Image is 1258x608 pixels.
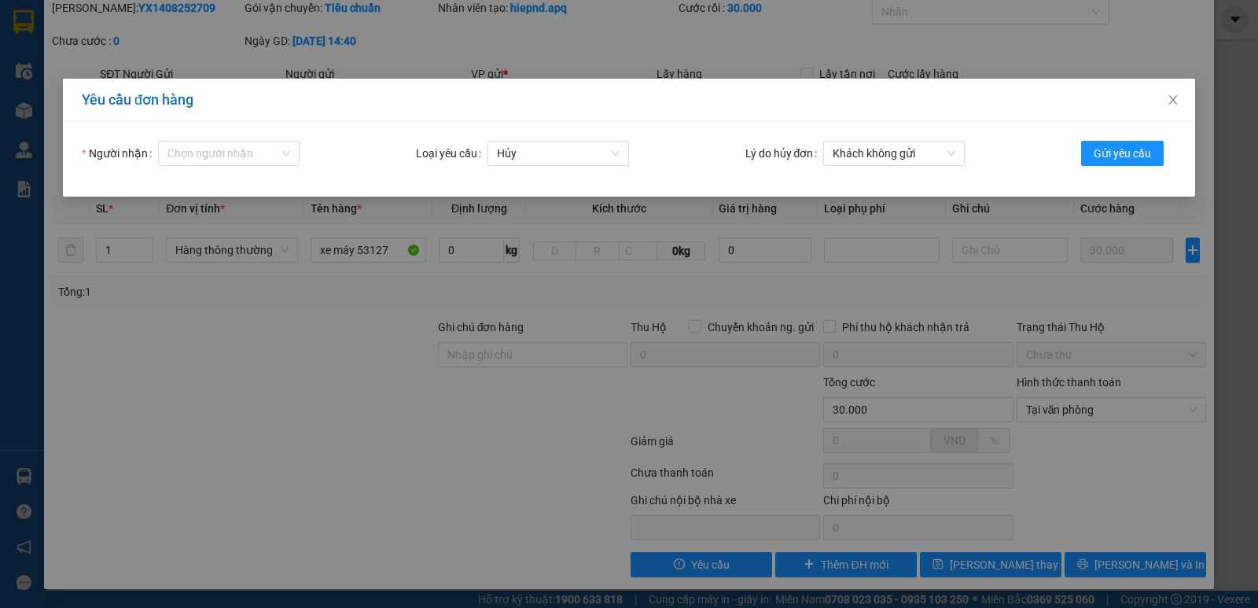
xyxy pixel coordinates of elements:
span: Hủy [497,142,620,165]
span: [GEOGRAPHIC_DATA], [GEOGRAPHIC_DATA] ↔ [GEOGRAPHIC_DATA] [62,67,191,108]
span: Gửi yêu cầu [1094,145,1151,162]
label: Người nhận [82,141,158,166]
label: Loại yêu cầu [416,141,487,166]
button: Close [1151,79,1195,123]
img: logo [9,47,55,125]
strong: CHUYỂN PHÁT NHANH AN PHÚ QUÝ [71,13,184,64]
strong: PHIẾU GỬI HÀNG [64,112,192,128]
input: Người nhận [167,142,279,165]
span: Khách không gửi [833,142,955,165]
button: Gửi yêu cầu [1081,141,1164,166]
span: close [1167,94,1179,106]
label: Lý do hủy đơn [745,141,824,166]
span: YX1408252709 [200,86,295,102]
div: Yêu cầu đơn hàng [82,91,1176,109]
